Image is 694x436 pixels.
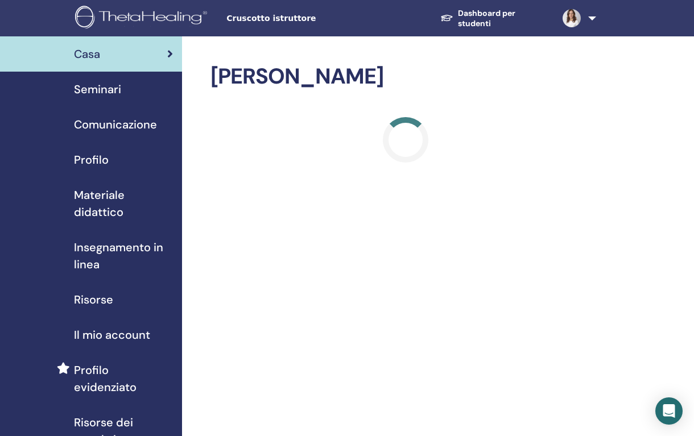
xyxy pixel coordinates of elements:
img: graduation-cap-white.svg [440,14,453,23]
span: Comunicazione [74,116,157,133]
span: Profilo evidenziato [74,362,173,396]
span: Il mio account [74,326,150,343]
span: Insegnamento in linea [74,239,173,273]
img: default.jpg [563,9,581,27]
span: Risorse [74,291,113,308]
div: Open Intercom Messenger [655,397,683,425]
img: logo.png [75,6,211,31]
h2: [PERSON_NAME] [210,64,600,90]
span: Casa [74,45,100,63]
span: Cruscotto istruttore [226,13,397,24]
span: Seminari [74,81,121,98]
a: Dashboard per studenti [431,3,553,34]
span: Profilo [74,151,109,168]
span: Materiale didattico [74,186,173,221]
